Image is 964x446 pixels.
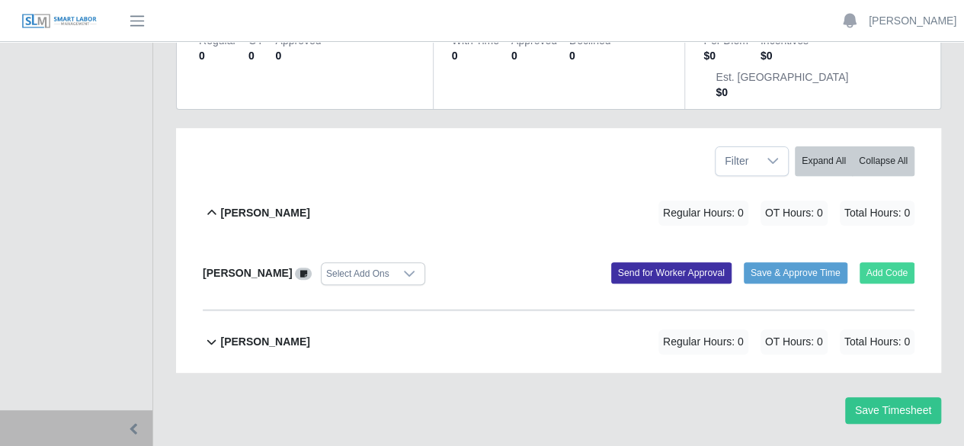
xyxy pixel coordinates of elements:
b: [PERSON_NAME] [203,267,292,279]
button: [PERSON_NAME] Regular Hours: 0 OT Hours: 0 Total Hours: 0 [203,311,914,373]
dd: 0 [569,48,610,63]
button: [PERSON_NAME] Regular Hours: 0 OT Hours: 0 Total Hours: 0 [203,182,914,244]
button: Collapse All [852,146,914,176]
dd: $0 [716,85,848,100]
button: Add Code [860,262,915,284]
dd: 0 [275,48,321,63]
span: Total Hours: 0 [840,201,914,226]
dd: 0 [452,48,499,63]
a: View/Edit Notes [295,267,312,279]
dd: 0 [511,48,557,63]
span: OT Hours: 0 [761,329,828,355]
dd: $0 [761,48,809,63]
b: [PERSON_NAME] [220,205,309,221]
span: OT Hours: 0 [761,201,828,226]
dt: Est. [GEOGRAPHIC_DATA] [716,69,848,85]
button: Expand All [795,146,853,176]
div: Select Add Ons [322,263,394,284]
img: SLM Logo [21,13,98,30]
span: Regular Hours: 0 [658,329,748,355]
button: Save & Approve Time [744,262,847,284]
span: Filter [716,147,757,175]
dd: 0 [248,48,263,63]
dd: $0 [703,48,748,63]
div: bulk actions [795,146,914,176]
button: Save Timesheet [845,397,941,424]
button: Send for Worker Approval [611,262,732,284]
span: Regular Hours: 0 [658,201,748,226]
dd: 0 [199,48,236,63]
b: [PERSON_NAME] [220,334,309,350]
a: [PERSON_NAME] [869,13,956,29]
span: Total Hours: 0 [840,329,914,355]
